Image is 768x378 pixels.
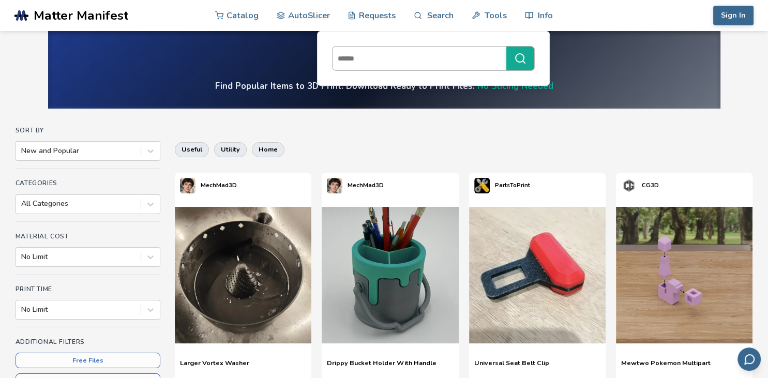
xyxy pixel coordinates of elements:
[469,173,535,199] a: PartsToPrint's profilePartsToPrint
[621,178,637,193] img: CG3D's profile
[16,127,160,134] h4: Sort By
[495,180,530,191] p: PartsToPrint
[16,233,160,240] h4: Material Cost
[34,8,128,23] span: Matter Manifest
[16,353,160,368] button: Free Files
[215,80,553,92] h4: Find Popular Items to 3D Print. Download Ready to Print Files.
[21,147,23,155] input: New and Popular
[616,173,664,199] a: CG3D's profileCG3D
[201,180,237,191] p: MechMad3D
[16,338,160,345] h4: Additional Filters
[16,285,160,293] h4: Print Time
[713,6,754,25] button: Sign In
[737,347,761,371] button: Send feedback via email
[175,142,209,157] button: useful
[21,306,23,314] input: No Limit
[252,142,284,157] button: home
[327,359,436,374] a: Drippy Bucket Holder With Handle
[180,178,195,193] img: MechMad3D's profile
[327,178,342,193] img: MechMad3D's profile
[21,200,23,208] input: All Categories
[642,180,659,191] p: CG3D
[180,359,249,374] a: Larger Vortex Washer
[621,359,711,374] a: Mewtwo Pokemon Multipart
[477,80,553,92] a: No Slicing Needed
[16,179,160,187] h4: Categories
[214,142,247,157] button: utility
[21,253,23,261] input: No Limit
[348,180,384,191] p: MechMad3D
[322,173,389,199] a: MechMad3D's profileMechMad3D
[474,359,549,374] a: Universal Seat Belt Clip
[175,173,242,199] a: MechMad3D's profileMechMad3D
[474,178,490,193] img: PartsToPrint's profile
